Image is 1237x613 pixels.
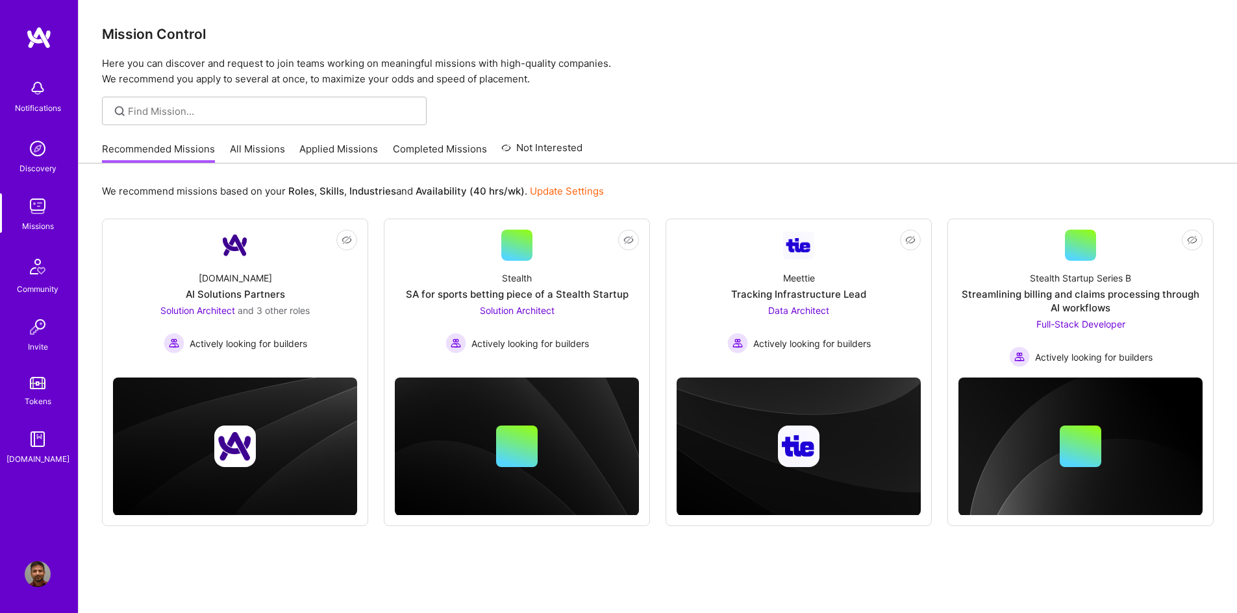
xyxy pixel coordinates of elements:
[6,452,69,466] div: [DOMAIN_NAME]
[299,142,378,163] a: Applied Missions
[677,230,921,367] a: Company LogoMeettieTracking Infrastructure LeadData Architect Actively looking for buildersActive...
[25,193,51,219] img: teamwork
[28,340,48,354] div: Invite
[406,287,629,301] div: SA for sports betting piece of a Stealth Startup
[778,426,819,467] img: Company logo
[30,377,45,389] img: tokens
[502,271,532,285] div: Stealth
[17,282,58,296] div: Community
[186,287,285,301] div: AI Solutions Partners
[15,101,61,115] div: Notifications
[768,305,829,316] span: Data Architect
[480,305,555,316] span: Solution Architect
[113,378,357,516] img: cover
[25,314,51,340] img: Invite
[783,271,815,285] div: Meettie
[19,162,56,175] div: Discovery
[905,235,916,245] i: icon EyeClosed
[102,142,215,163] a: Recommended Missions
[1009,346,1030,367] img: Actively looking for builders
[113,230,357,367] a: Company Logo[DOMAIN_NAME]AI Solutions PartnersSolution Architect and 3 other rolesActively lookin...
[102,26,1214,42] h3: Mission Control
[199,271,272,285] div: [DOMAIN_NAME]
[25,136,51,162] img: discovery
[25,426,51,452] img: guide book
[471,337,589,350] span: Actively looking for builders
[727,333,748,354] img: Actively looking for builders
[214,426,256,467] img: Company logo
[1030,271,1131,285] div: Stealth Startup Series B
[1036,319,1125,330] span: Full-Stack Developer
[349,185,396,197] b: Industries
[753,337,871,350] span: Actively looking for builders
[288,185,314,197] b: Roles
[530,185,604,197] a: Update Settings
[25,394,51,408] div: Tokens
[1187,235,1197,245] i: icon EyeClosed
[25,561,51,587] img: User Avatar
[112,104,127,119] i: icon SearchGrey
[25,75,51,101] img: bell
[623,235,634,245] i: icon EyeClosed
[677,378,921,516] img: cover
[395,378,639,516] img: cover
[22,219,54,233] div: Missions
[128,104,417,118] input: Find Mission...
[160,305,235,316] span: Solution Architect
[783,232,814,259] img: Company Logo
[416,185,525,197] b: Availability (40 hrs/wk)
[958,287,1203,315] div: Streamlining billing and claims processing through AI workflows
[319,185,344,197] b: Skills
[26,26,52,49] img: logo
[219,230,251,261] img: Company Logo
[958,230,1203,367] a: Stealth Startup Series BStreamlining billing and claims processing through AI workflowsFull-Stack...
[102,56,1214,87] p: Here you can discover and request to join teams working on meaningful missions with high-quality ...
[230,142,285,163] a: All Missions
[445,333,466,354] img: Actively looking for builders
[342,235,352,245] i: icon EyeClosed
[21,561,54,587] a: User Avatar
[22,251,53,282] img: Community
[238,305,310,316] span: and 3 other roles
[102,184,604,198] p: We recommend missions based on your , , and .
[958,378,1203,516] img: cover
[501,140,582,163] a: Not Interested
[731,287,866,301] div: Tracking Infrastructure Lead
[164,333,184,354] img: Actively looking for builders
[393,142,487,163] a: Completed Missions
[395,230,639,367] a: StealthSA for sports betting piece of a Stealth StartupSolution Architect Actively looking for bu...
[190,337,307,350] span: Actively looking for builders
[1035,350,1153,364] span: Actively looking for builders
